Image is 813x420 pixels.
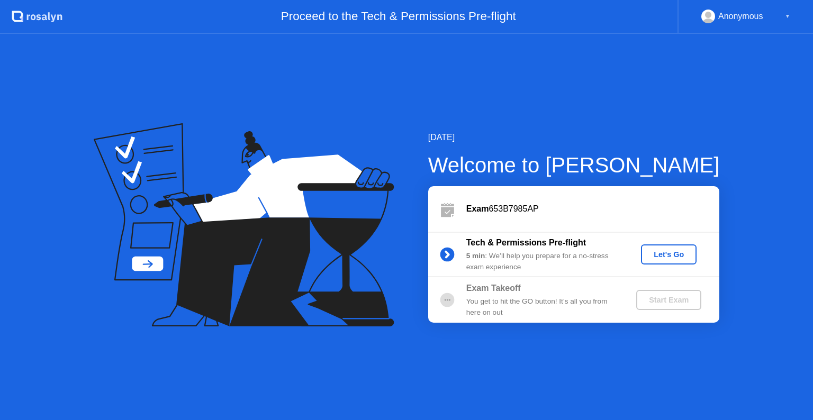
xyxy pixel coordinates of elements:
div: [DATE] [428,131,720,144]
b: 5 min [466,252,485,260]
div: Anonymous [718,10,763,23]
div: ▼ [785,10,790,23]
div: Let's Go [645,250,692,259]
div: 653B7985AP [466,203,719,215]
b: Exam Takeoff [466,284,521,293]
b: Exam [466,204,489,213]
div: Welcome to [PERSON_NAME] [428,149,720,181]
div: Start Exam [640,296,697,304]
button: Start Exam [636,290,701,310]
div: You get to hit the GO button! It’s all you from here on out [466,296,619,318]
div: : We’ll help you prepare for a no-stress exam experience [466,251,619,272]
button: Let's Go [641,244,697,264]
b: Tech & Permissions Pre-flight [466,238,586,247]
